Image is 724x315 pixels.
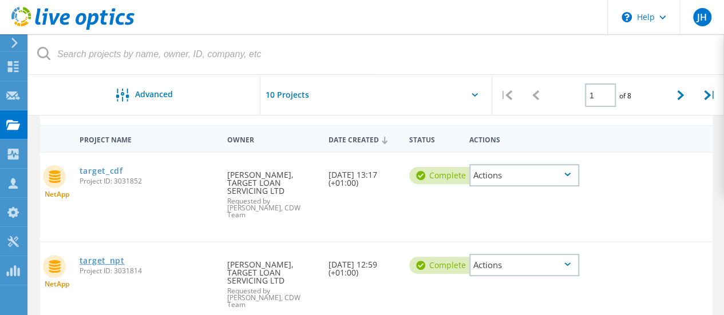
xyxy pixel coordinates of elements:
[80,178,216,185] span: Project ID: 3031852
[135,90,173,98] span: Advanced
[227,198,316,218] span: Requested by [PERSON_NAME], CDW Team
[409,167,477,184] div: Complete
[221,153,322,230] div: [PERSON_NAME], TARGET LOAN SERVICING LTD
[469,164,579,186] div: Actions
[80,268,216,274] span: Project ID: 3031814
[227,288,316,308] span: Requested by [PERSON_NAME], CDW Team
[622,12,632,22] svg: \n
[11,24,134,32] a: Live Optics Dashboard
[45,281,69,288] span: NetApp
[403,128,464,149] div: Status
[74,128,222,149] div: Project Name
[469,254,579,276] div: Actions
[80,167,123,175] a: target_cdf
[323,128,403,150] div: Date Created
[464,128,585,149] div: Actions
[221,128,322,149] div: Owner
[619,91,631,101] span: of 8
[695,75,724,115] div: |
[323,153,403,198] div: [DATE] 13:17 (+01:00)
[323,242,403,288] div: [DATE] 12:59 (+01:00)
[80,257,125,265] a: target_npt
[492,75,521,115] div: |
[697,13,707,22] span: JH
[409,257,477,274] div: Complete
[45,191,69,198] span: NetApp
